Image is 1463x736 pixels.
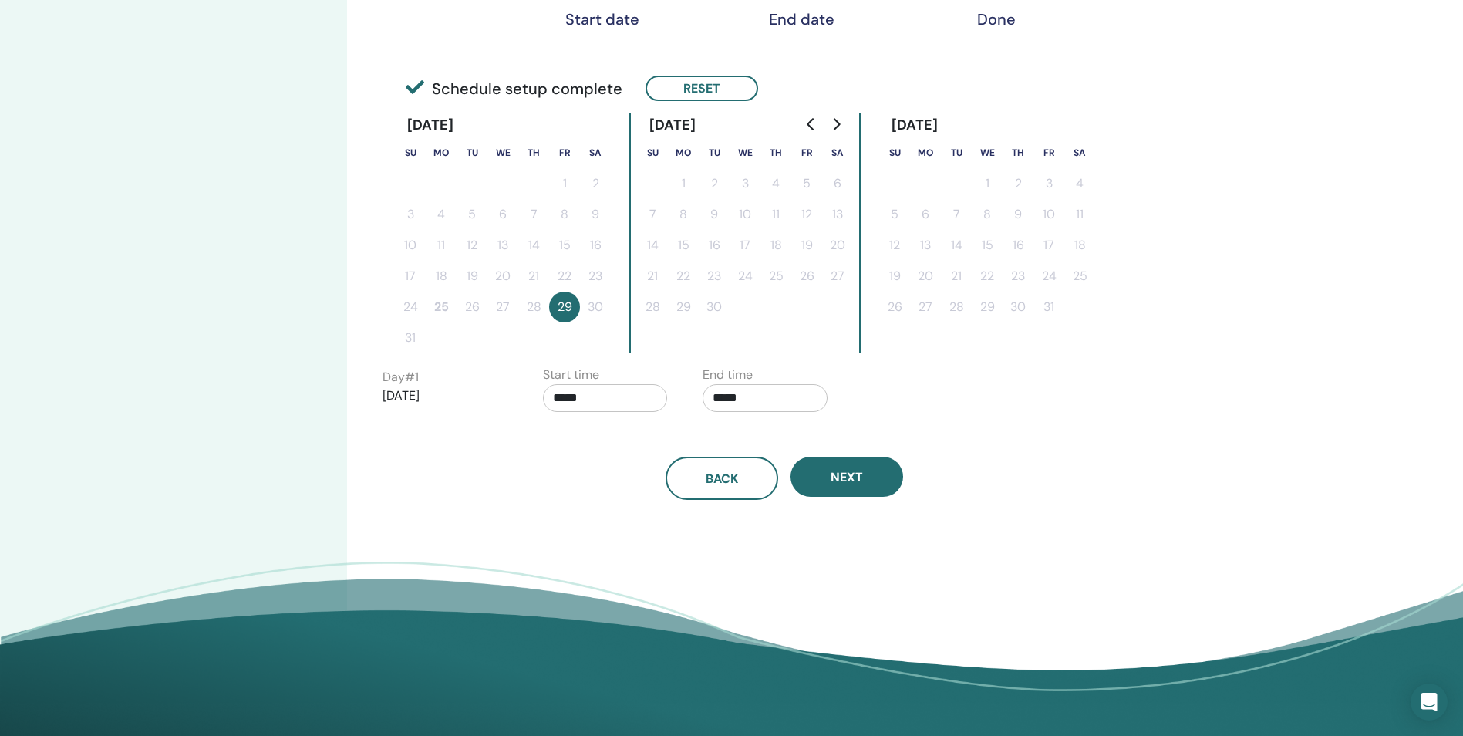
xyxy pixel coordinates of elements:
th: Tuesday [941,137,972,168]
label: End time [703,366,753,384]
button: 6 [910,199,941,230]
button: 13 [822,199,853,230]
button: 9 [580,199,611,230]
div: [DATE] [879,113,951,137]
button: 5 [457,199,487,230]
button: 20 [910,261,941,292]
span: Schedule setup complete [406,77,622,100]
button: 15 [668,230,699,261]
button: Next [790,457,903,497]
button: 1 [549,168,580,199]
button: 18 [760,230,791,261]
button: 28 [941,292,972,322]
button: 7 [637,199,668,230]
span: Back [706,471,738,487]
button: 8 [549,199,580,230]
div: Open Intercom Messenger [1411,684,1448,721]
th: Saturday [822,137,853,168]
button: 26 [791,261,822,292]
div: End date [763,10,840,29]
button: 30 [699,292,730,322]
th: Thursday [760,137,791,168]
button: 2 [1003,168,1033,199]
button: 9 [699,199,730,230]
th: Sunday [637,137,668,168]
button: 23 [699,261,730,292]
button: 26 [457,292,487,322]
button: 5 [879,199,910,230]
button: 3 [395,199,426,230]
button: 7 [941,199,972,230]
div: Done [958,10,1035,29]
button: 11 [426,230,457,261]
button: 2 [699,168,730,199]
span: Next [831,469,863,485]
button: 4 [426,199,457,230]
button: 14 [941,230,972,261]
button: 24 [730,261,760,292]
button: 21 [518,261,549,292]
button: 27 [487,292,518,322]
button: Go to next month [824,109,848,140]
button: 31 [395,322,426,353]
button: 26 [879,292,910,322]
button: 5 [791,168,822,199]
button: 4 [1064,168,1095,199]
button: 27 [822,261,853,292]
button: Reset [646,76,758,101]
button: 2 [580,168,611,199]
button: 28 [637,292,668,322]
th: Thursday [1003,137,1033,168]
th: Monday [668,137,699,168]
th: Friday [1033,137,1064,168]
button: 29 [549,292,580,322]
button: 14 [518,230,549,261]
button: 6 [487,199,518,230]
th: Monday [910,137,941,168]
button: 25 [426,292,457,322]
div: [DATE] [395,113,467,137]
button: 13 [487,230,518,261]
button: 25 [1064,261,1095,292]
button: 23 [580,261,611,292]
th: Monday [426,137,457,168]
button: 17 [730,230,760,261]
button: 22 [972,261,1003,292]
button: 18 [426,261,457,292]
button: 10 [395,230,426,261]
th: Friday [791,137,822,168]
button: 11 [760,199,791,230]
button: 30 [580,292,611,322]
th: Wednesday [972,137,1003,168]
button: 24 [1033,261,1064,292]
button: 23 [1003,261,1033,292]
button: 18 [1064,230,1095,261]
button: 1 [668,168,699,199]
th: Sunday [879,137,910,168]
button: 3 [1033,168,1064,199]
button: 12 [457,230,487,261]
button: 12 [791,199,822,230]
button: 20 [487,261,518,292]
button: 15 [972,230,1003,261]
th: Sunday [395,137,426,168]
th: Friday [549,137,580,168]
th: Saturday [1064,137,1095,168]
button: 12 [879,230,910,261]
button: 7 [518,199,549,230]
button: 21 [941,261,972,292]
button: 14 [637,230,668,261]
label: Day # 1 [383,368,419,387]
button: 22 [668,261,699,292]
button: 4 [760,168,791,199]
button: 16 [699,230,730,261]
th: Tuesday [699,137,730,168]
button: 1 [972,168,1003,199]
button: 24 [395,292,426,322]
p: [DATE] [383,387,507,405]
label: Start time [543,366,599,384]
th: Thursday [518,137,549,168]
button: 3 [730,168,760,199]
button: 21 [637,261,668,292]
button: 16 [1003,230,1033,261]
